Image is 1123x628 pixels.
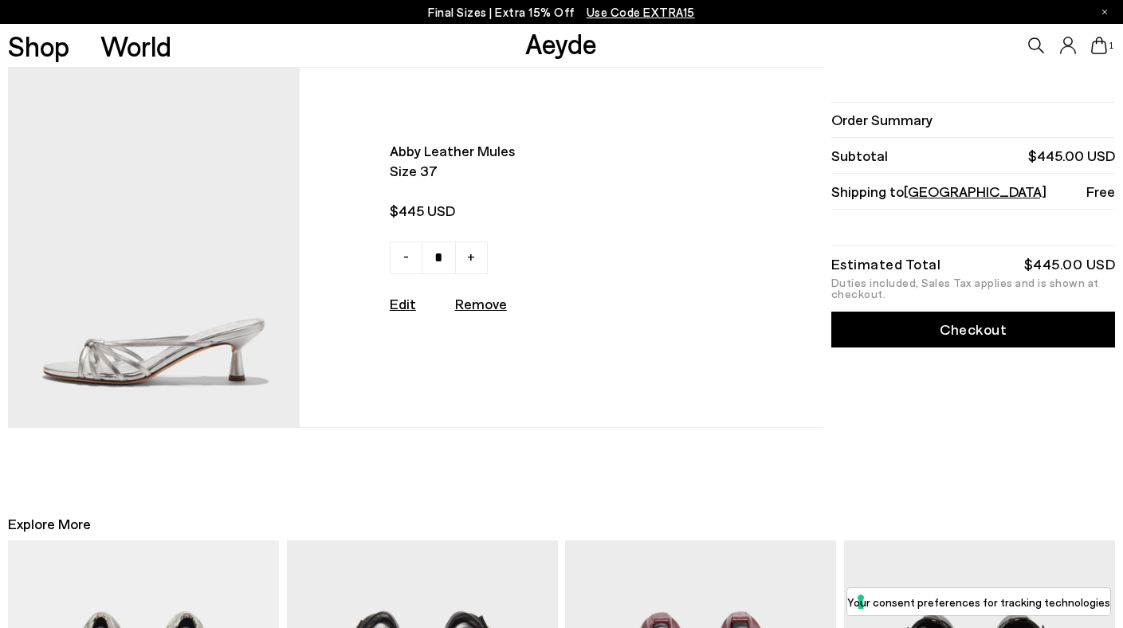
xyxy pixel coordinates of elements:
[455,295,507,312] u: Remove
[390,141,708,161] span: Abby leather mules
[831,182,1046,202] span: Shipping to
[1024,258,1116,269] div: $445.00 USD
[8,32,69,60] a: Shop
[1107,41,1115,50] span: 1
[831,102,1115,138] li: Order Summary
[390,241,422,274] a: -
[847,594,1110,610] label: Your consent preferences for tracking technologies
[428,2,695,22] p: Final Sizes | Extra 15% Off
[831,258,941,269] div: Estimated Total
[1028,146,1115,166] span: $445.00 USD
[1091,37,1107,54] a: 1
[390,161,708,181] span: Size 37
[831,138,1115,174] li: Subtotal
[467,246,475,265] span: +
[831,312,1115,347] a: Checkout
[390,295,416,312] a: Edit
[831,277,1115,300] div: Duties included, Sales Tax applies and is shown at checkout.
[587,5,695,19] span: Navigate to /collections/ss25-final-sizes
[403,246,409,265] span: -
[8,68,300,427] img: AEYDE-ABBY-LAMINATED-NAPPA-LEATHER-SILVER-1_580x.jpg
[904,183,1046,200] span: [GEOGRAPHIC_DATA]
[1086,182,1115,202] span: Free
[390,201,708,221] span: $445 USD
[455,241,488,274] a: +
[847,588,1110,615] button: Your consent preferences for tracking technologies
[525,26,597,60] a: Aeyde
[100,32,171,60] a: World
